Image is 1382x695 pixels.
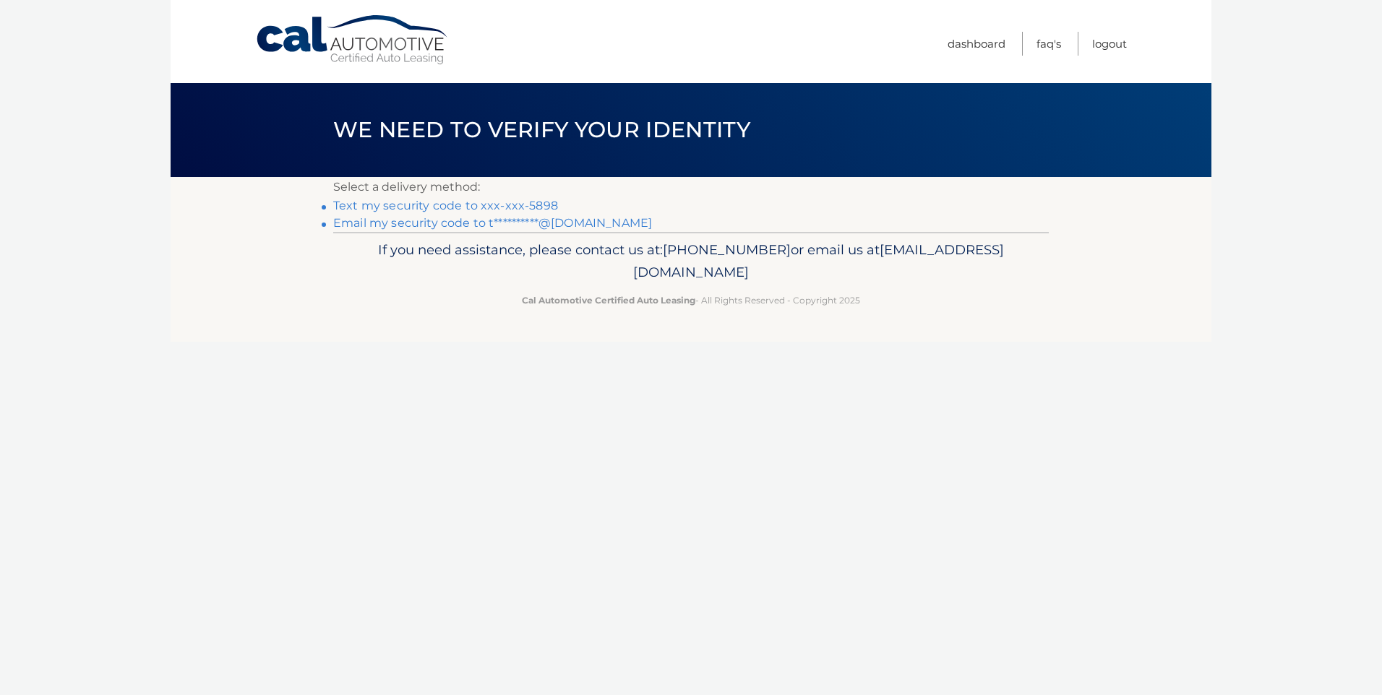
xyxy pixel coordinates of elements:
[522,295,695,306] strong: Cal Automotive Certified Auto Leasing
[1092,32,1127,56] a: Logout
[333,216,652,230] a: Email my security code to t**********@[DOMAIN_NAME]
[663,241,791,258] span: [PHONE_NUMBER]
[333,199,558,212] a: Text my security code to xxx-xxx-5898
[1036,32,1061,56] a: FAQ's
[343,293,1039,308] p: - All Rights Reserved - Copyright 2025
[948,32,1005,56] a: Dashboard
[333,177,1049,197] p: Select a delivery method:
[343,238,1039,285] p: If you need assistance, please contact us at: or email us at
[333,116,750,143] span: We need to verify your identity
[255,14,450,66] a: Cal Automotive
